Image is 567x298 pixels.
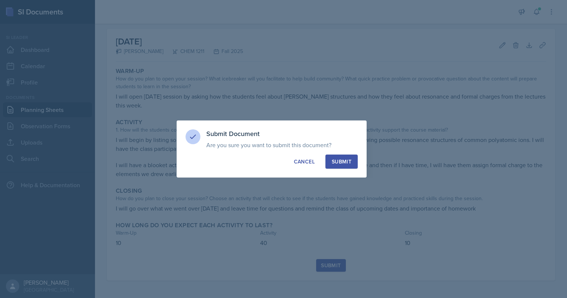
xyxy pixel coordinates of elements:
[332,158,351,165] div: Submit
[206,129,358,138] h3: Submit Document
[206,141,358,149] p: Are you sure you want to submit this document?
[288,155,321,169] button: Cancel
[325,155,358,169] button: Submit
[294,158,315,165] div: Cancel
